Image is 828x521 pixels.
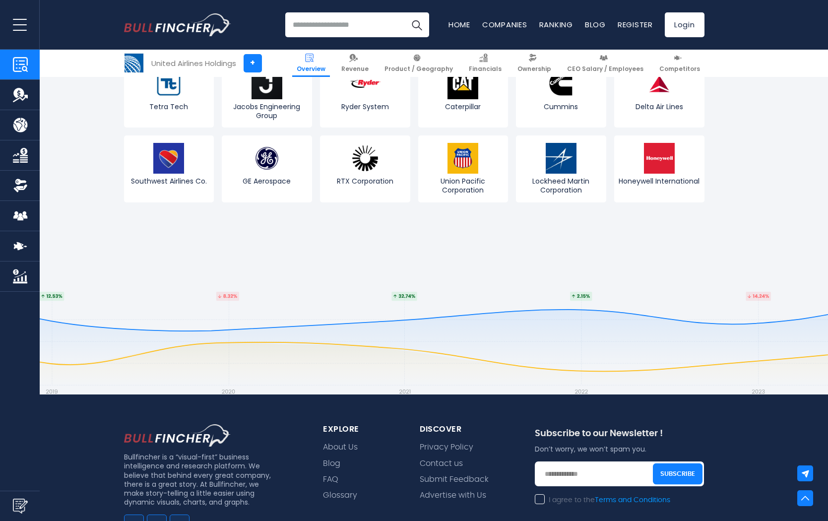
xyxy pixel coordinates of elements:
[322,177,408,186] span: RTX Corporation
[124,13,231,36] img: Bullfincher logo
[323,443,358,452] a: About Us
[350,143,381,174] img: RTX logo
[535,445,704,454] p: Don’t worry, we won’t spam you.
[420,443,473,452] a: Privacy Policy
[447,143,478,174] img: UNP logo
[337,50,373,77] a: Revenue
[482,19,527,30] a: Companies
[124,13,231,36] a: Go to homepage
[516,135,606,202] a: Lockheed Martin Corporation
[595,497,670,504] a: Terms and Conditions
[127,177,212,186] span: Southwest Airlines Co.
[535,428,704,445] div: Subscribe to our Newsletter !
[614,135,704,202] a: Honeywell International
[617,102,702,111] span: Delta Air Lines
[585,19,606,30] a: Blog
[420,424,510,435] div: Discover
[244,54,262,72] a: +
[124,424,231,447] img: footer logo
[323,491,357,500] a: Glossary
[518,102,604,111] span: Cummins
[222,61,312,128] a: Jacobs Engineering Group
[420,459,463,468] a: Contact us
[447,68,478,99] img: CAT logo
[323,475,338,484] a: FAQ
[420,491,486,500] a: Advertise with Us
[380,50,457,77] a: Product / Geography
[127,102,212,111] span: Tetra Tech
[655,50,704,77] a: Competitors
[297,65,325,73] span: Overview
[322,102,408,111] span: Ryder System
[665,12,704,37] a: Login
[124,61,214,128] a: Tetra Tech
[151,58,236,69] div: United Airlines Holdings
[292,50,330,77] a: Overview
[224,102,310,120] span: Jacobs Engineering Group
[350,68,381,99] img: R logo
[404,12,429,37] button: Search
[618,19,653,30] a: Register
[567,65,643,73] span: CEO Salary / Employees
[563,50,648,77] a: CEO Salary / Employees
[124,135,214,202] a: Southwest Airlines Co.
[224,177,310,186] span: GE Aerospace
[384,65,453,73] span: Product / Geography
[644,143,675,174] img: HON logo
[518,177,604,195] span: Lockheed Martin Corporation
[323,459,340,468] a: Blog
[448,19,470,30] a: Home
[535,496,670,505] label: I agree to the
[546,68,576,99] img: CMI logo
[418,135,509,202] a: Union Pacific Corporation
[653,463,702,485] button: Subscribe
[614,61,704,128] a: Delta Air Lines
[323,424,396,435] div: explore
[539,19,573,30] a: Ranking
[252,143,282,174] img: GE logo
[659,65,700,73] span: Competitors
[469,65,502,73] span: Financials
[125,54,143,72] img: UAL logo
[153,68,184,99] img: TTEK logo
[546,143,576,174] img: LMT logo
[341,65,369,73] span: Revenue
[320,61,410,128] a: Ryder System
[420,475,489,484] a: Submit Feedback
[13,178,28,193] img: Ownership
[252,68,282,99] img: J logo
[418,61,509,128] a: Caterpillar
[516,61,606,128] a: Cummins
[124,453,275,507] p: Bullfincher is a “visual-first” business intelligence and research platform. We believe that behi...
[153,143,184,174] img: LUV logo
[617,177,702,186] span: Honeywell International
[464,50,506,77] a: Financials
[320,135,410,202] a: RTX Corporation
[222,135,312,202] a: GE Aerospace
[421,102,506,111] span: Caterpillar
[421,177,506,195] span: Union Pacific Corporation
[513,50,556,77] a: Ownership
[644,68,675,99] img: DAL logo
[517,65,551,73] span: Ownership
